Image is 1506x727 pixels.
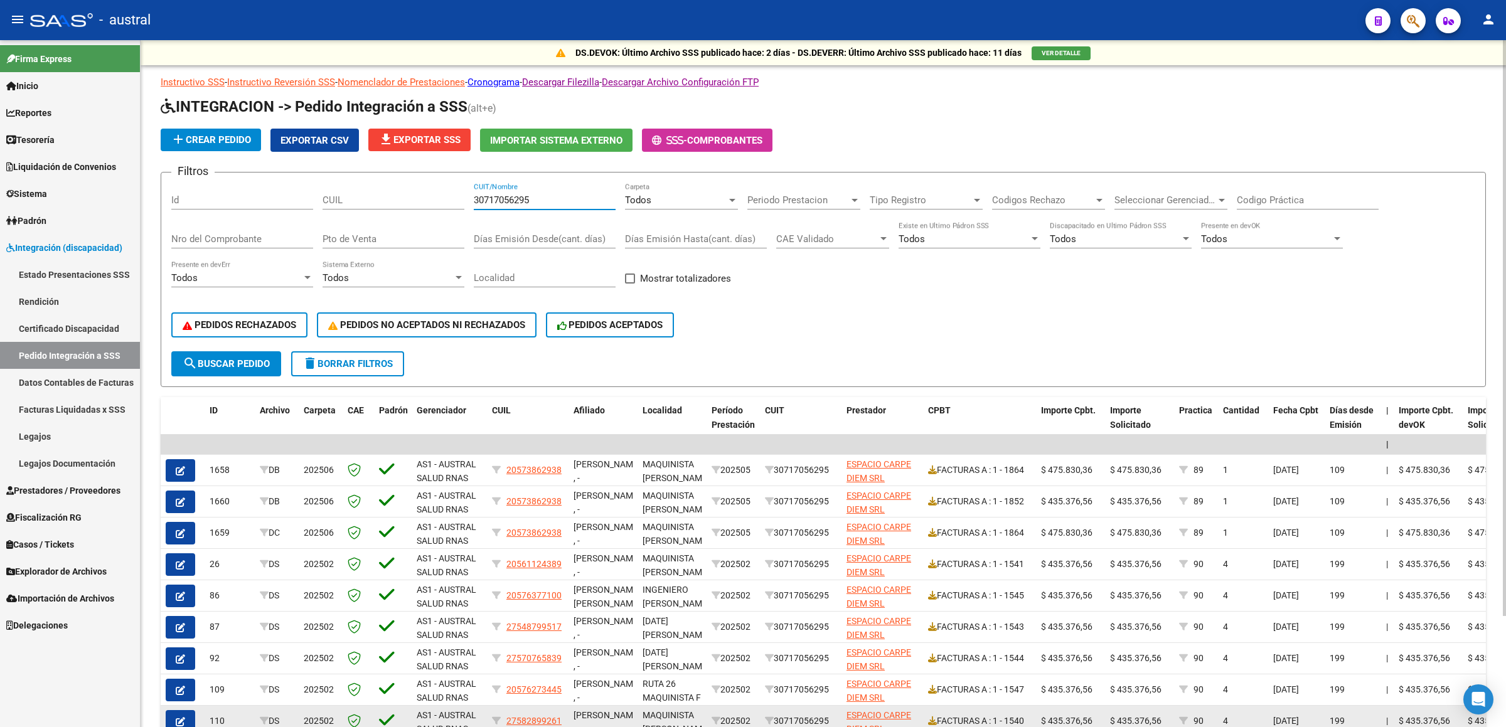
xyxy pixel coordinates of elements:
[1399,405,1453,430] span: Importe Cpbt. devOK
[6,241,122,255] span: Integración (discapacidad)
[846,647,911,672] span: ESPACIO CARPE DIEM SRL
[923,397,1036,452] datatable-header-cell: CPBT
[1463,684,1493,714] div: Open Intercom Messenger
[776,233,878,245] span: CAE Validado
[841,397,923,452] datatable-header-cell: Prestador
[304,528,334,538] span: 202506
[506,528,562,538] span: 20573862938
[417,459,476,484] span: AS1 - AUSTRAL SALUD RNAS
[928,620,1031,634] div: FACTURAS A : 1 - 1543
[1399,496,1450,506] span: $ 435.376,56
[368,129,471,151] button: Exportar SSS
[1110,590,1162,600] span: $ 435.376,56
[348,405,364,415] span: CAE
[171,312,307,337] button: PEDIDOS RECHAZADOS
[1050,233,1076,245] span: Todos
[1223,465,1228,475] span: 1
[712,620,755,634] div: 202502
[1273,590,1299,600] span: [DATE]
[1114,194,1216,206] span: Seleccionar Gerenciador
[1194,716,1204,726] span: 90
[161,129,261,151] button: Crear Pedido
[487,397,569,452] datatable-header-cell: CUIL
[506,590,562,600] span: 20576377100
[1399,465,1450,475] span: $ 475.830,36
[574,459,641,484] span: [PERSON_NAME] , -
[374,397,412,452] datatable-header-cell: Padrón
[227,77,335,88] a: Instructivo Reversión SSS
[765,494,836,509] div: 30717056295
[1194,496,1204,506] span: 89
[1273,653,1299,663] span: [DATE]
[643,459,710,484] span: MAQUINISTA [PERSON_NAME]
[712,494,755,509] div: 202505
[1273,465,1299,475] span: [DATE]
[6,187,47,201] span: Sistema
[260,588,294,603] div: DS
[1223,684,1228,694] span: 4
[652,135,687,146] span: -
[928,588,1031,603] div: FACTURAS A : 1 - 1545
[687,135,762,146] span: Comprobantes
[846,491,911,515] span: ESPACIO CARPE DIEM SRL
[6,52,72,66] span: Firma Express
[171,272,198,284] span: Todos
[260,651,294,666] div: DS
[467,102,496,114] span: (alt+e)
[712,405,755,430] span: Período Prestación
[642,129,772,152] button: -Comprobantes
[6,214,46,228] span: Padrón
[1110,528,1162,538] span: $ 475.830,36
[569,397,638,452] datatable-header-cell: Afiliado
[1174,397,1218,452] datatable-header-cell: Practica
[846,585,911,609] span: ESPACIO CARPE DIEM SRL
[643,491,710,515] span: MAQUINISTA [PERSON_NAME]
[846,553,911,578] span: ESPACIO CARPE DIEM SRL
[1386,653,1388,663] span: |
[304,684,334,694] span: 202502
[1330,559,1345,569] span: 199
[643,647,710,672] span: [DATE][PERSON_NAME]
[1041,405,1096,415] span: Importe Cpbt.
[765,651,836,666] div: 30717056295
[643,405,682,415] span: Localidad
[574,405,605,415] span: Afiliado
[522,77,599,88] a: Descargar Filezilla
[183,356,198,371] mat-icon: search
[6,592,114,605] span: Importación de Archivos
[765,526,836,540] div: 30717056295
[928,494,1031,509] div: FACTURAS A : 1 - 1852
[1330,496,1345,506] span: 109
[6,79,38,93] span: Inicio
[712,588,755,603] div: 202502
[304,653,334,663] span: 202502
[260,557,294,571] div: DS
[378,134,461,146] span: Exportar SSS
[712,557,755,571] div: 202502
[417,616,476,640] span: AS1 - AUSTRAL SALUD RNAS
[1041,559,1092,569] span: $ 435.376,56
[304,590,334,600] span: 202502
[210,494,250,509] div: 1660
[417,522,476,546] span: AS1 - AUSTRAL SALUD RNAS
[1041,465,1092,475] span: $ 475.830,36
[1399,716,1450,726] span: $ 435.376,56
[480,129,633,152] button: Importar Sistema Externo
[1201,233,1227,245] span: Todos
[6,484,120,497] span: Prestadores / Proveedores
[506,559,562,569] span: 20561124389
[492,405,511,415] span: CUIL
[1110,622,1162,632] span: $ 435.376,56
[317,312,537,337] button: PEDIDOS NO ACEPTADOS NI RECHAZADOS
[183,319,296,331] span: PEDIDOS RECHAZADOS
[747,194,849,206] span: Periodo Prestacion
[1273,405,1318,415] span: Fecha Cpbt
[712,463,755,477] div: 202505
[171,132,186,147] mat-icon: add
[417,585,476,609] span: AS1 - AUSTRAL SALUD RNAS
[304,465,334,475] span: 202506
[6,565,107,578] span: Explorador de Archivos
[1179,405,1212,415] span: Practica
[1330,528,1345,538] span: 109
[1325,397,1381,452] datatable-header-cell: Días desde Emisión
